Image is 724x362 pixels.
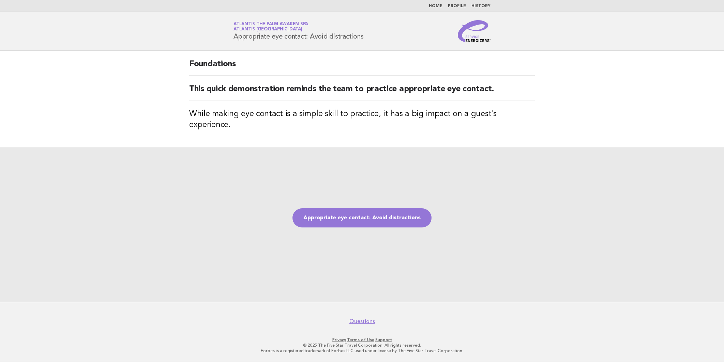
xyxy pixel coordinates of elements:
a: History [471,4,491,8]
a: Home [429,4,442,8]
p: Forbes is a registered trademark of Forbes LLC used under license by The Five Star Travel Corpora... [153,348,571,353]
h1: Appropriate eye contact: Avoid distractions [233,22,363,40]
p: · · [153,337,571,343]
h3: While making eye contact is a simple skill to practice, it has a big impact on a guest's experience. [189,109,535,130]
a: Terms of Use [347,337,374,342]
h2: This quick demonstration reminds the team to practice appropriate eye contact. [189,84,535,100]
h2: Foundations [189,59,535,75]
a: Appropriate eye contact: Avoid distractions [292,208,432,227]
p: © 2025 The Five Star Travel Corporation. All rights reserved. [153,343,571,348]
a: Support [375,337,392,342]
a: Profile [448,4,466,8]
span: Atlantis [GEOGRAPHIC_DATA] [233,27,302,32]
a: Privacy [332,337,346,342]
a: Atlantis The Palm Awaken SpaAtlantis [GEOGRAPHIC_DATA] [233,22,308,31]
img: Service Energizers [458,20,491,42]
a: Questions [349,318,375,325]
